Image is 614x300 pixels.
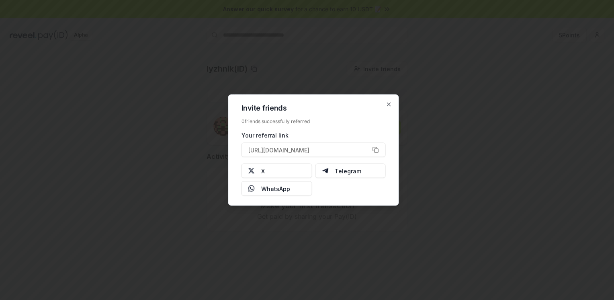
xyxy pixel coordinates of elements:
img: Telegram [322,168,328,174]
div: 0 friends successfully referred [242,118,386,125]
button: WhatsApp [242,181,312,196]
span: [URL][DOMAIN_NAME] [248,146,309,154]
button: Telegram [315,164,386,178]
button: X [242,164,312,178]
img: X [248,168,255,174]
h2: Invite friends [242,105,386,112]
button: [URL][DOMAIN_NAME] [242,143,386,157]
img: Whatsapp [248,185,255,192]
div: Your referral link [242,131,386,140]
